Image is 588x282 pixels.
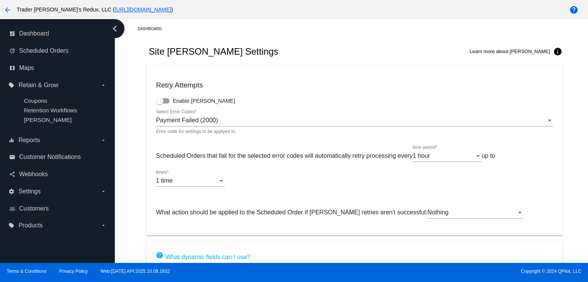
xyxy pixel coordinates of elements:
i: email [9,154,15,160]
span: Reports [18,137,40,144]
span: Customers [19,205,49,212]
a: Dashboard [137,23,168,35]
span: Dashboard [19,30,49,37]
mat-icon: help [569,5,578,15]
mat-select: times [156,177,225,184]
a: [URL][DOMAIN_NAME] [114,6,171,13]
div: Error code for settings to be applyed to. [156,129,236,135]
span: Enable [PERSON_NAME] [173,97,235,105]
span: Scheduled Orders [19,47,69,54]
a: Web:[DATE] API:2025.10.08.1632 [101,269,170,274]
mat-icon: arrow_back [3,5,12,15]
i: map [9,65,15,71]
mat-select: time period [413,152,482,159]
span: Trader [PERSON_NAME]'s Redux, LLC ( ) [17,6,173,13]
a: people_outline Customers [9,203,106,215]
i: local_offer [8,222,15,229]
span: Webhooks [19,171,48,178]
i: chevron_left [109,23,121,35]
a: update Scheduled Orders [9,45,106,57]
mat-icon: help [156,251,163,261]
mat-icon: info [553,47,562,56]
span: Copyright © 2024 QPilot, LLC [301,269,581,274]
span: Customer Notifications [19,154,81,160]
i: equalizer [8,137,15,143]
mat-select: Select Error Codes [156,117,553,124]
span: Nothing [428,209,449,216]
span: Retain & Grow [18,82,58,89]
a: Retention Workflows [24,107,77,113]
span: Products [18,222,42,229]
a: share Webhooks [9,168,106,180]
span: 1 time [156,177,173,184]
i: arrow_drop_down [100,82,106,88]
span: Payment Failed (2000) [156,117,218,123]
a: email Customer Notifications [9,151,106,163]
i: share [9,171,15,177]
i: dashboard [9,31,15,37]
span: 1 hour [413,152,430,159]
div: What action should be applied to the Scheduled Order if [PERSON_NAME] retries aren't successful: [156,201,553,226]
i: people_outline [9,206,15,212]
span: Maps [19,65,34,71]
i: arrow_drop_down [100,222,106,229]
a: dashboard Dashboard [9,28,106,40]
a: What dynamic fields can I use? [156,254,250,260]
a: Terms & Conditions [7,269,46,274]
a: Coupons [24,97,47,104]
i: update [9,48,15,54]
a: [PERSON_NAME] [24,117,72,123]
h2: Site [PERSON_NAME] Settings [149,46,278,57]
h3: Retry Attempts [156,81,553,89]
span: Settings [18,188,41,195]
i: settings [8,188,15,194]
a: map Maps [9,62,106,74]
a: Privacy Policy [59,269,88,274]
i: arrow_drop_down [100,137,106,143]
span: Learn more about [PERSON_NAME] [470,49,550,54]
i: local_offer [8,82,15,88]
div: Scheduled Orders that fail for the selected error codes will automatically retry processing every... [156,145,553,194]
i: arrow_drop_down [100,188,106,194]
